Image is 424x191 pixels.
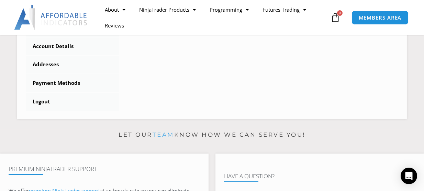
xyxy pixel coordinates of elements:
[14,5,88,30] img: LogoAI | Affordable Indicators – NinjaTrader
[26,93,119,111] a: Logout
[26,37,119,55] a: Account Details
[352,11,409,25] a: MEMBERS AREA
[224,173,415,180] h4: Have A Question?
[153,131,174,138] a: team
[359,15,402,20] span: MEMBERS AREA
[401,168,417,184] div: Open Intercom Messenger
[26,56,119,74] a: Addresses
[132,2,203,18] a: NinjaTrader Products
[256,2,313,18] a: Futures Trading
[98,2,132,18] a: About
[337,10,343,16] span: 0
[98,2,328,33] nav: Menu
[26,74,119,92] a: Payment Methods
[320,8,350,27] a: 0
[9,166,200,172] h4: Premium NinjaTrader Support
[203,2,256,18] a: Programming
[98,18,131,33] a: Reviews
